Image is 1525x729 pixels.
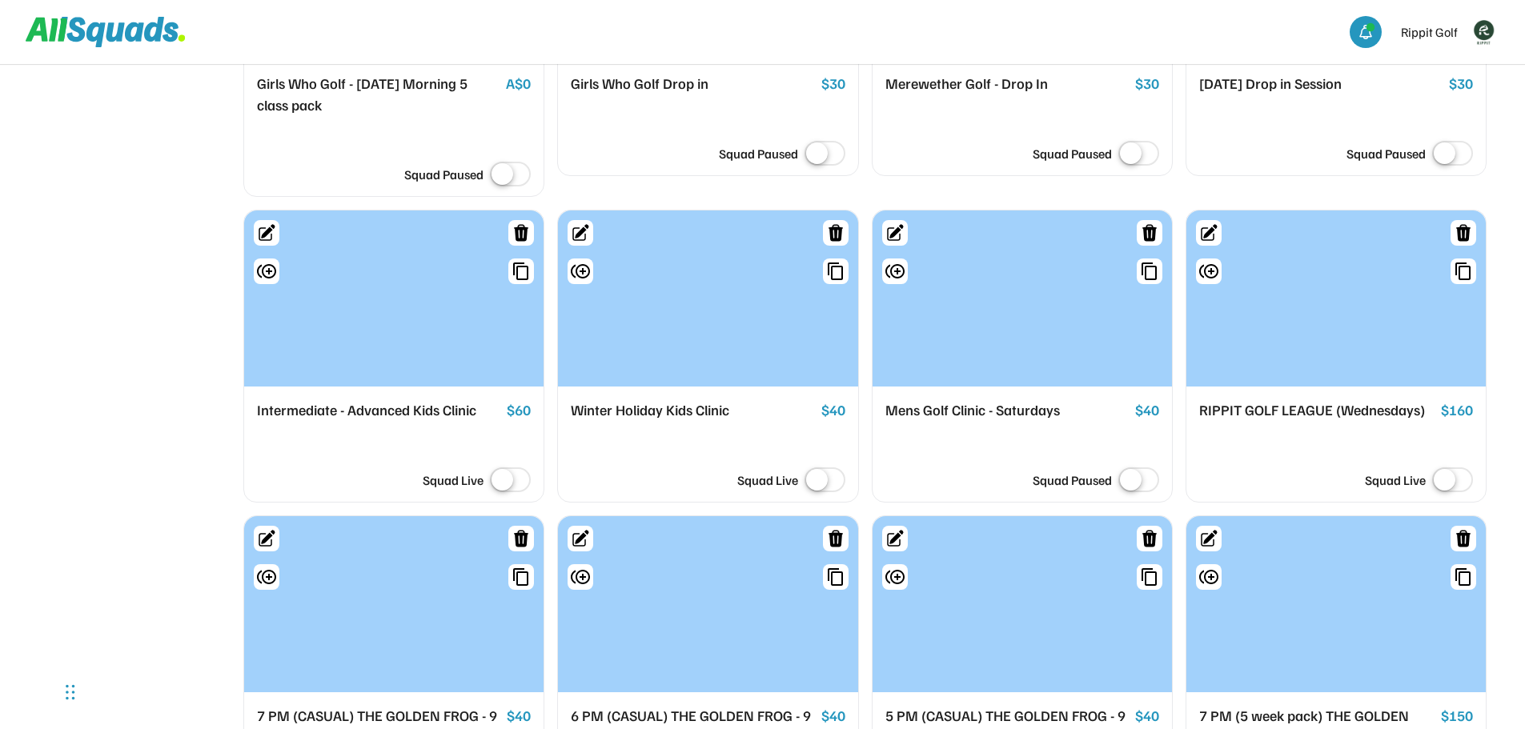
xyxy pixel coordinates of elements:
img: Rippitlogov2_green.png [1467,16,1499,48]
div: $160 [1441,399,1473,422]
div: $40 [821,705,845,727]
div: Mens Golf Clinic - Saturdays [885,399,1129,422]
div: Squad Paused [1033,471,1112,490]
div: [DATE] Drop in Session [1199,73,1443,95]
div: Squad Paused [1033,144,1112,163]
div: $150 [1441,705,1473,727]
div: $40 [1135,705,1159,727]
div: Squad Live [737,471,798,490]
div: Intermediate - Advanced Kids Clinic [257,399,500,422]
div: $30 [1135,73,1159,95]
div: RIPPIT GOLF LEAGUE (Wednesdays) [1199,399,1435,422]
div: Squad Paused [1346,144,1426,163]
div: A$0 [506,73,531,95]
div: Merewether Golf - Drop In [885,73,1129,95]
div: $40 [507,705,531,727]
div: Squad Paused [719,144,798,163]
div: $40 [1135,399,1159,422]
div: Girls Who Golf - [DATE] Morning 5 class pack [257,73,500,116]
div: Rippit Golf [1401,22,1458,42]
div: Winter Holiday Kids Clinic [571,399,814,422]
div: $60 [507,399,531,422]
img: bell-03%20%281%29.svg [1358,24,1374,40]
div: $40 [821,399,845,422]
div: Squad Paused [404,165,484,184]
div: $30 [821,73,845,95]
div: Squad Live [423,471,484,490]
div: Squad Live [1365,471,1426,490]
div: Girls Who Golf Drop in [571,73,814,95]
div: $30 [1449,73,1473,95]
